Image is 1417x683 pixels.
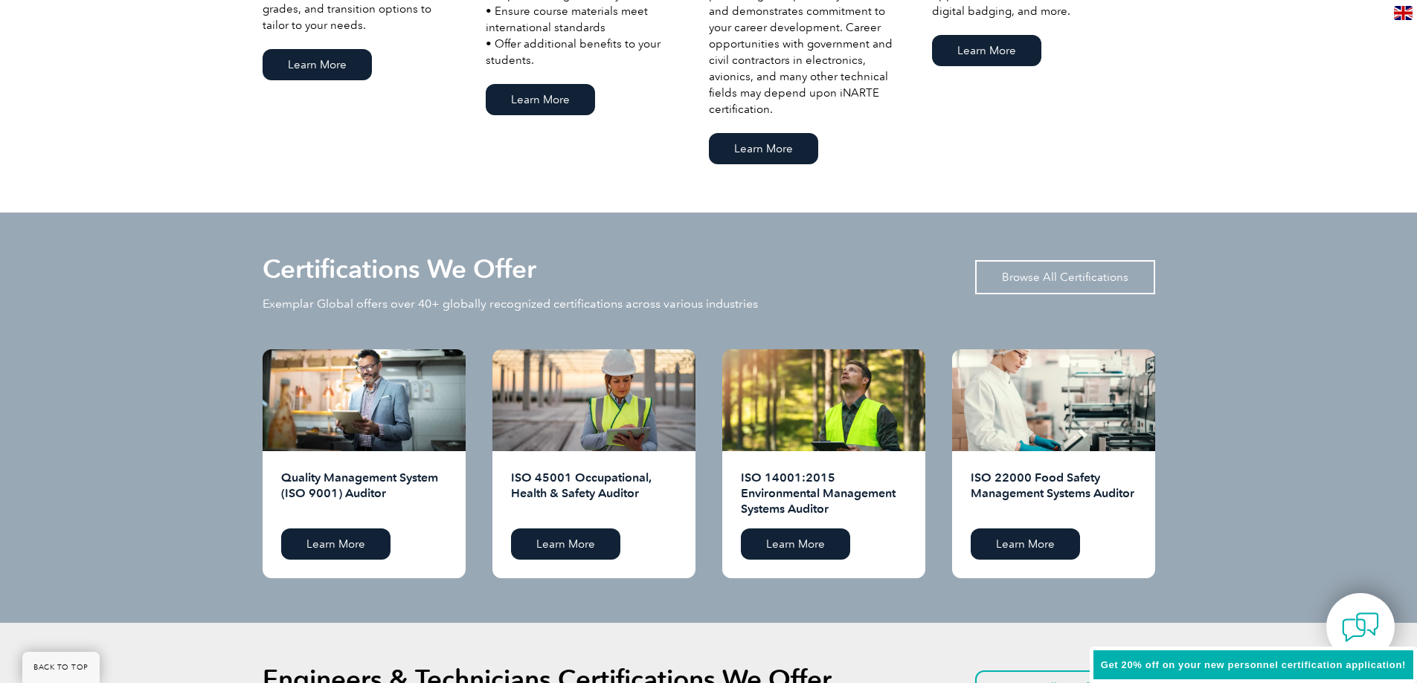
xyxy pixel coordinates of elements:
[281,528,391,560] a: Learn More
[263,49,372,80] a: Learn More
[741,528,850,560] a: Learn More
[511,470,677,517] h2: ISO 45001 Occupational, Health & Safety Auditor
[971,528,1080,560] a: Learn More
[709,133,818,164] a: Learn More
[486,84,595,115] a: Learn More
[932,35,1041,66] a: Learn More
[1342,609,1379,646] img: contact-chat.png
[1394,6,1413,20] img: en
[281,470,447,517] h2: Quality Management System (ISO 9001) Auditor
[975,260,1155,294] a: Browse All Certifications
[263,296,758,312] p: Exemplar Global offers over 40+ globally recognized certifications across various industries
[1101,659,1406,670] span: Get 20% off on your new personnel certification application!
[22,652,100,683] a: BACK TO TOP
[971,470,1137,517] h2: ISO 22000 Food Safety Management Systems Auditor
[263,257,536,281] h2: Certifications We Offer
[741,470,907,517] h2: ISO 14001:2015 Environmental Management Systems Auditor
[511,528,620,560] a: Learn More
